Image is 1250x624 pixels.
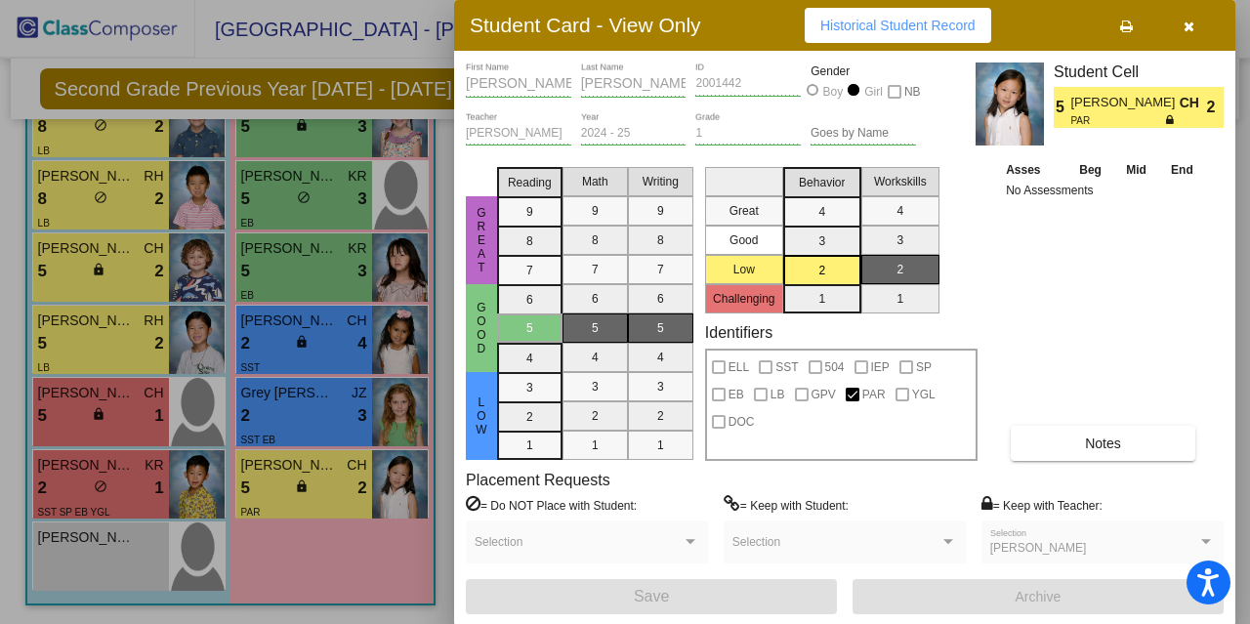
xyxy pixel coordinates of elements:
span: NB [904,80,921,104]
div: Boy [822,83,844,101]
button: Save [466,579,837,614]
span: Low [473,395,490,437]
span: Notes [1085,436,1121,451]
input: Enter ID [695,77,801,91]
h3: Student Card - View Only [470,13,701,37]
input: teacher [466,127,571,141]
span: LB [771,383,785,406]
td: No Assessments [1001,181,1206,200]
span: PAR [862,383,886,406]
label: = Do NOT Place with Student: [466,495,637,515]
span: 2 [1207,96,1224,119]
h3: Student Cell [1054,62,1224,81]
span: CH [1180,93,1207,113]
input: grade [695,127,801,141]
span: GPV [812,383,836,406]
span: Historical Student Record [820,18,976,33]
span: IEP [871,355,890,379]
span: EB [729,383,744,406]
span: 504 [825,355,845,379]
span: 5 [1054,96,1070,119]
button: Notes [1011,426,1195,461]
span: Save [634,588,669,604]
span: Good [473,301,490,355]
span: PAR [1070,113,1165,128]
span: Great [473,206,490,274]
span: Archive [1016,589,1062,604]
span: [PERSON_NAME] [1070,93,1179,113]
span: [PERSON_NAME] [990,541,1087,555]
span: YGL [912,383,936,406]
label: Identifiers [705,323,772,342]
label: Placement Requests [466,471,610,489]
mat-label: Gender [811,62,916,80]
span: SST [775,355,798,379]
label: = Keep with Teacher: [981,495,1103,515]
button: Historical Student Record [805,8,991,43]
th: Mid [1114,159,1158,181]
input: goes by name [811,127,916,141]
span: ELL [729,355,749,379]
th: Beg [1066,159,1113,181]
span: SP [916,355,932,379]
div: Girl [863,83,883,101]
button: Archive [853,579,1224,614]
input: year [581,127,687,141]
span: DOC [729,410,755,434]
th: Asses [1001,159,1066,181]
th: End [1158,159,1205,181]
label: = Keep with Student: [724,495,849,515]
